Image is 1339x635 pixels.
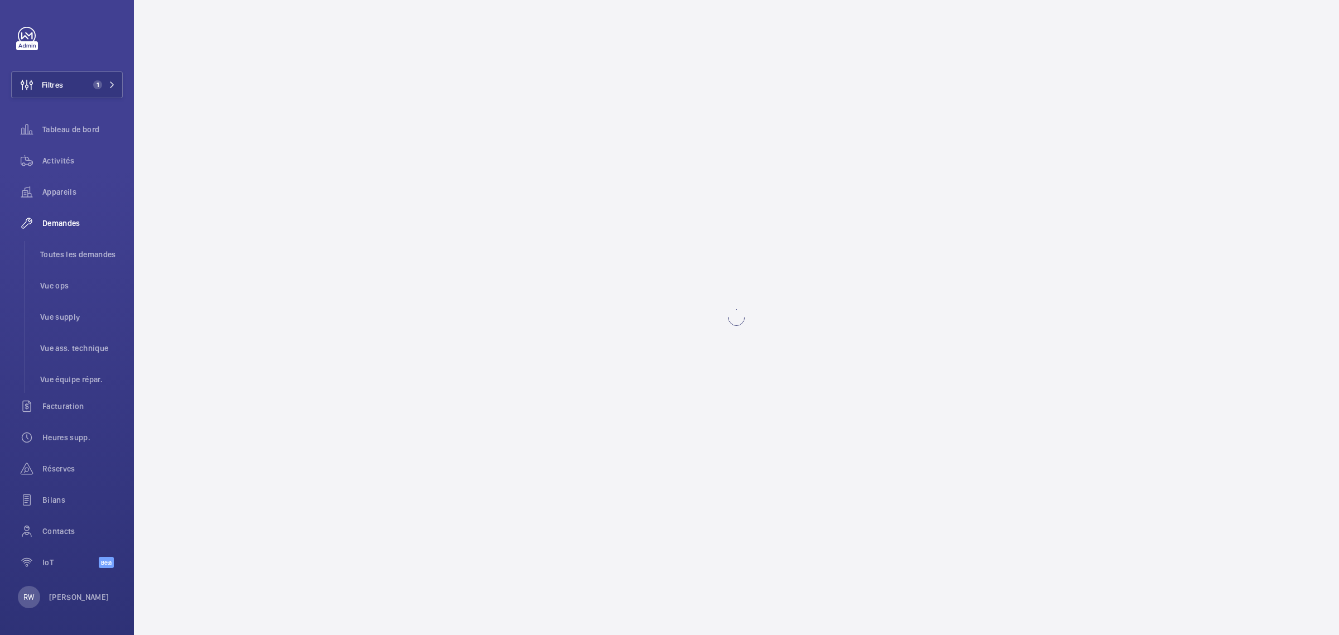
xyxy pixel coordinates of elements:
[42,526,123,537] span: Contacts
[42,432,123,443] span: Heures supp.
[11,71,123,98] button: Filtres1
[40,249,123,260] span: Toutes les demandes
[40,343,123,354] span: Vue ass. technique
[23,591,34,603] p: RW
[93,80,102,89] span: 1
[40,311,123,323] span: Vue supply
[40,280,123,291] span: Vue ops
[42,79,63,90] span: Filtres
[49,591,109,603] p: [PERSON_NAME]
[42,124,123,135] span: Tableau de bord
[42,155,123,166] span: Activités
[42,463,123,474] span: Réserves
[99,557,114,568] span: Beta
[40,374,123,385] span: Vue équipe répar.
[42,218,123,229] span: Demandes
[42,494,123,506] span: Bilans
[42,186,123,198] span: Appareils
[42,557,99,568] span: IoT
[42,401,123,412] span: Facturation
